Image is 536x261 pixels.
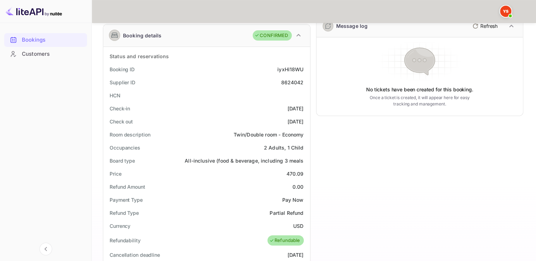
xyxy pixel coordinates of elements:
div: Pay Now [282,196,303,204]
div: Customers [22,50,84,58]
div: Occupancies [110,144,140,151]
div: 8624042 [281,79,303,86]
div: Customers [4,47,87,61]
a: Customers [4,47,87,60]
img: LiteAPI logo [6,6,62,17]
a: Bookings [4,33,87,46]
div: Supplier ID [110,79,135,86]
div: 470.09 [287,170,304,177]
div: Status and reservations [110,53,169,60]
div: CONFIRMED [254,32,288,39]
div: 0.00 [292,183,304,190]
div: HCN [110,92,121,99]
div: iyxHi18WU [277,66,303,73]
div: Refundability [110,237,141,244]
div: Message log [336,22,368,30]
div: [DATE] [288,105,304,112]
div: Bookings [22,36,84,44]
div: Cancellation deadline [110,251,160,259]
img: Yandex Support [500,6,511,17]
div: Price [110,170,122,177]
div: Refund Amount [110,183,145,190]
div: Booking details [123,32,161,39]
div: Room description [110,131,150,138]
button: Refresh [468,20,500,32]
div: USD [293,222,303,230]
div: Bookings [4,33,87,47]
div: Check out [110,118,133,125]
p: Refresh [480,22,498,30]
div: Booking ID [110,66,135,73]
div: Refundable [269,237,300,244]
div: [DATE] [288,118,304,125]
div: Twin/Double room - Economy [234,131,304,138]
div: Refund Type [110,209,139,217]
p: Once a ticket is created, it will appear here for easy tracking and management. [364,95,475,107]
div: Currency [110,222,130,230]
div: 2 Adults, 1 Child [264,144,304,151]
div: Payment Type [110,196,143,204]
div: Partial Refund [270,209,303,217]
button: Collapse navigation [39,243,52,255]
div: All-inclusive (food & beverage, including 3 meals [185,157,303,164]
div: [DATE] [288,251,304,259]
p: No tickets have been created for this booking. [366,86,473,93]
div: Check-in [110,105,130,112]
div: Board type [110,157,135,164]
